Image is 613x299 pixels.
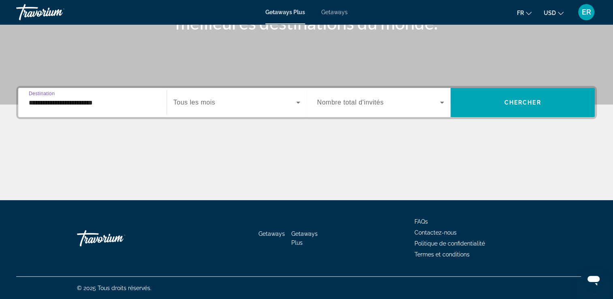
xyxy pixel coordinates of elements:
[576,4,597,21] button: User Menu
[77,226,158,250] a: Travorium
[265,9,305,15] a: Getaways Plus
[414,218,428,225] a: FAQs
[291,231,318,246] a: Getaways Plus
[18,88,595,117] div: Search widget
[77,285,152,291] span: © 2025 Tous droits réservés.
[517,10,524,16] span: fr
[414,251,470,258] a: Termes et conditions
[517,7,532,19] button: Change language
[321,9,348,15] a: Getaways
[504,99,541,106] span: Chercher
[258,231,285,237] a: Getaways
[582,8,591,16] span: ER
[544,10,556,16] span: USD
[414,229,457,236] a: Contactez-nous
[581,267,607,293] iframe: Bouton de lancement de la fenêtre de messagerie
[414,240,485,247] a: Politique de confidentialité
[173,99,215,106] span: Tous les mois
[16,2,97,23] a: Travorium
[451,88,595,117] button: Chercher
[317,99,384,106] span: Nombre total d'invités
[29,91,55,96] span: Destination
[544,7,564,19] button: Change currency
